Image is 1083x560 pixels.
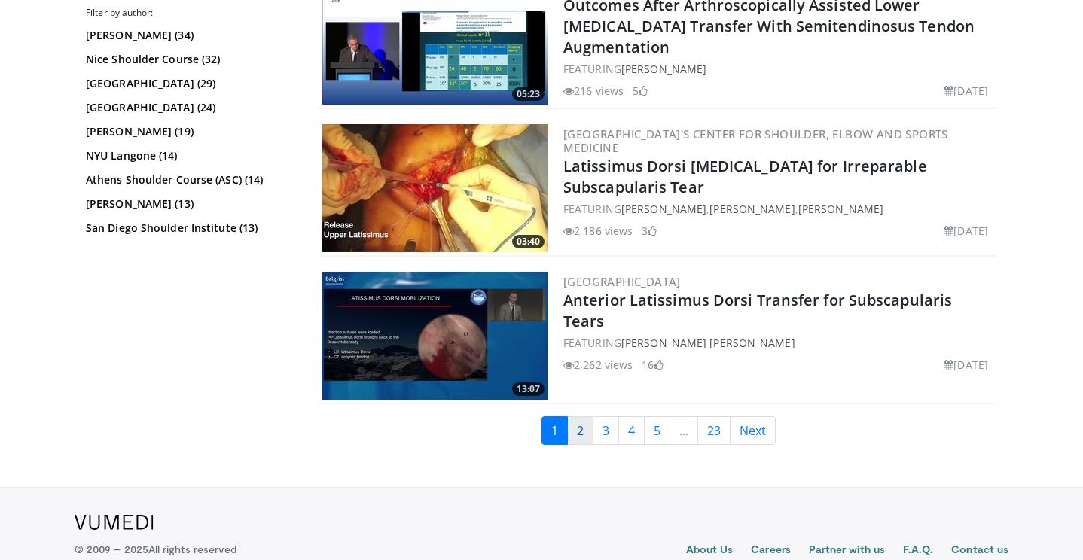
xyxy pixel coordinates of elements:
[86,28,293,43] a: [PERSON_NAME] (34)
[644,416,670,445] a: 5
[148,543,236,555] span: All rights reserved
[86,172,293,187] a: Athens Shoulder Course (ASC) (14)
[86,7,297,19] h3: Filter by author:
[944,83,988,99] li: [DATE]
[642,357,663,373] li: 16
[633,83,648,99] li: 5
[563,357,633,373] li: 2,262 views
[322,272,548,400] img: 91d8362f-48d7-421b-b45f-8e8397986233.300x170_q85_crop-smart_upscale.jpg
[903,542,933,560] a: F.A.Q.
[563,61,994,77] div: FEATURING
[512,235,545,248] span: 03:40
[86,148,293,163] a: NYU Langone (14)
[563,335,994,351] div: FEATURING
[75,542,236,557] p: © 2009 – 2025
[563,156,927,197] a: Latissimus Dorsi [MEDICAL_DATA] for Irreparable Subscapularis Tear
[512,382,545,396] span: 13:07
[86,52,293,67] a: Nice Shoulder Course (32)
[541,416,568,445] a: 1
[322,124,548,252] img: 329a9c7d-7a1a-472d-9857-acd1952f2f6e.300x170_q85_crop-smart_upscale.jpg
[751,542,791,560] a: Careers
[697,416,731,445] a: 23
[621,62,706,76] a: [PERSON_NAME]
[563,201,994,217] div: FEATURING , ,
[86,76,293,91] a: [GEOGRAPHIC_DATA] (29)
[319,416,997,445] nav: Search results pages
[951,542,1008,560] a: Contact us
[686,542,734,560] a: About Us
[563,83,624,99] li: 216 views
[567,416,593,445] a: 2
[642,223,657,239] li: 3
[563,290,952,331] a: Anterior Latissimus Dorsi Transfer for Subscapularis Tears
[512,87,545,101] span: 05:23
[86,221,293,236] a: San Diego Shoulder Institute (13)
[86,124,293,139] a: [PERSON_NAME] (19)
[86,196,293,212] a: [PERSON_NAME] (13)
[944,357,988,373] li: [DATE]
[563,274,681,289] a: [GEOGRAPHIC_DATA]
[730,416,776,445] a: Next
[618,416,645,445] a: 4
[593,416,619,445] a: 3
[563,126,948,155] a: [GEOGRAPHIC_DATA]'s Center for Shoulder, Elbow and Sports Medicine
[621,336,795,350] a: [PERSON_NAME] [PERSON_NAME]
[621,202,706,216] a: [PERSON_NAME]
[86,100,293,115] a: [GEOGRAPHIC_DATA] (24)
[322,124,548,252] a: 03:40
[798,202,883,216] a: [PERSON_NAME]
[322,272,548,400] a: 13:07
[709,202,795,216] a: [PERSON_NAME]
[809,542,885,560] a: Partner with us
[75,515,154,530] img: VuMedi Logo
[563,223,633,239] li: 2,186 views
[944,223,988,239] li: [DATE]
